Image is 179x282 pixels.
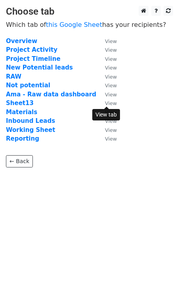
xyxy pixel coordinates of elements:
small: View [105,136,117,142]
div: View tab [92,109,120,120]
a: ← Back [6,155,33,167]
a: Sheet13 [6,100,34,107]
a: View [97,73,117,80]
a: Project Activity [6,46,57,53]
a: View [97,126,117,133]
a: this Google Sheet [46,21,102,28]
small: View [105,38,117,44]
a: New Potential leads [6,64,73,71]
small: View [105,56,117,62]
iframe: Chat Widget [139,244,179,282]
h3: Choose tab [6,6,173,17]
a: View [97,91,117,98]
a: View [97,38,117,45]
a: Reporting [6,135,39,142]
a: View [97,135,117,142]
a: View [97,64,117,71]
a: View [97,55,117,62]
a: Materials [6,109,37,116]
small: View [105,127,117,133]
a: Project Timeline [6,55,61,62]
a: Working Sheet [6,126,55,133]
a: View [97,82,117,89]
a: Not potential [6,82,50,89]
a: View [97,100,117,107]
a: Overview [6,38,37,45]
small: View [105,74,117,80]
a: RAW [6,73,21,80]
small: View [105,100,117,106]
a: Ama - Raw data dashboard [6,91,96,98]
a: View [97,46,117,53]
small: View [105,47,117,53]
a: Inbound Leads [6,117,55,124]
small: View [105,83,117,88]
small: View [105,92,117,98]
small: View [105,65,117,71]
p: Which tab of has your recipients? [6,21,173,29]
